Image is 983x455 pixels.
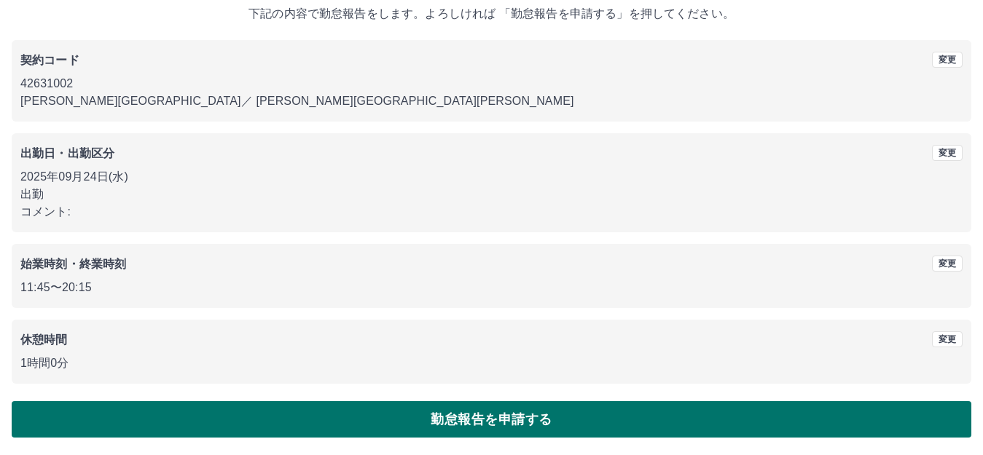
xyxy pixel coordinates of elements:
p: [PERSON_NAME][GEOGRAPHIC_DATA] ／ [PERSON_NAME][GEOGRAPHIC_DATA][PERSON_NAME] [20,92,963,110]
button: 勤怠報告を申請する [12,401,971,438]
button: 変更 [932,256,963,272]
p: 1時間0分 [20,355,963,372]
p: 下記の内容で勤怠報告をします。よろしければ 「勤怠報告を申請する」を押してください。 [12,5,971,23]
b: 休憩時間 [20,333,68,346]
b: 契約コード [20,54,79,66]
p: 出勤 [20,186,963,203]
p: コメント: [20,203,963,221]
button: 変更 [932,52,963,68]
p: 42631002 [20,75,963,92]
button: 変更 [932,145,963,161]
b: 出勤日・出勤区分 [20,147,114,159]
p: 2025年09月24日(水) [20,168,963,186]
b: 始業時刻・終業時刻 [20,258,126,270]
button: 変更 [932,331,963,347]
p: 11:45 〜 20:15 [20,279,963,296]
